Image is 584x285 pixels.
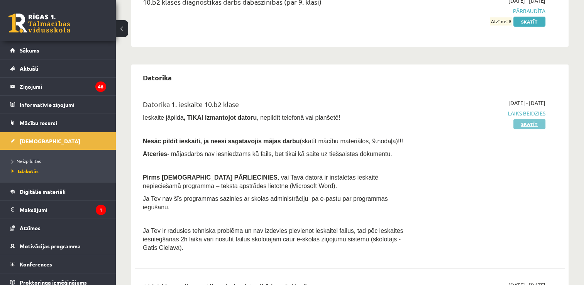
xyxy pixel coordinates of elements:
a: Aktuāli [10,59,106,77]
span: Atzīmes [20,224,41,231]
i: 48 [95,81,106,92]
b: , TIKAI izmantojot datoru [184,114,257,121]
span: Mācību resursi [20,119,57,126]
span: Nesāc pildīt ieskaiti, ja neesi sagatavojis mājas darbu [143,138,300,144]
a: Atzīmes [10,219,106,237]
legend: Maksājumi [20,201,106,219]
a: Mācību resursi [10,114,106,132]
a: Skatīt [513,119,545,129]
a: Sākums [10,41,106,59]
span: Motivācijas programma [20,243,81,249]
span: Atzīme: 8 [490,17,512,25]
span: Ja Tev nav šīs programmas sazinies ar skolas administrāciju pa e-pastu par programmas iegūšanu. [143,195,388,210]
span: Pirms [DEMOGRAPHIC_DATA] PĀRLIECINIES [143,174,278,181]
a: Digitālie materiāli [10,183,106,200]
span: Ieskaite jāpilda , nepildīt telefonā vai planšetē! [143,114,340,121]
span: Laiks beidzies [419,109,545,117]
a: Informatīvie ziņojumi [10,96,106,114]
a: Konferences [10,255,106,273]
span: Ja Tev ir radusies tehniska problēma un nav izdevies pievienot ieskaitei failus, tad pēc ieskaite... [143,227,403,251]
a: [DEMOGRAPHIC_DATA] [10,132,106,150]
span: (skatīt mācību materiālos, 9.nodaļa)!!! [300,138,403,144]
legend: Informatīvie ziņojumi [20,96,106,114]
span: Aktuāli [20,65,38,72]
span: [DEMOGRAPHIC_DATA] [20,137,80,144]
span: - mājasdarbs nav iesniedzams kā fails, bet tikai kā saite uz tiešsaistes dokumentu. [143,151,392,157]
a: Rīgas 1. Tālmācības vidusskola [8,14,70,33]
span: Sākums [20,47,39,54]
span: Neizpildītās [12,158,41,164]
div: Datorika 1. ieskaite 10.b2 klase [143,99,407,113]
b: Atceries [143,151,167,157]
a: Maksājumi1 [10,201,106,219]
span: Konferences [20,261,52,268]
span: Digitālie materiāli [20,188,66,195]
span: Izlabotās [12,168,39,174]
h2: Datorika [135,68,179,87]
a: Ziņojumi48 [10,78,106,95]
span: , vai Tavā datorā ir instalētas ieskaitē nepieciešamā programma – teksta apstrādes lietotne (Micr... [143,174,378,189]
a: Motivācijas programma [10,237,106,255]
legend: Ziņojumi [20,78,106,95]
span: [DATE] - [DATE] [508,99,545,107]
a: Izlabotās [12,168,108,175]
a: Skatīt [513,17,545,27]
i: 1 [96,205,106,215]
a: Neizpildītās [12,158,108,165]
span: Pārbaudīta [419,7,545,15]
